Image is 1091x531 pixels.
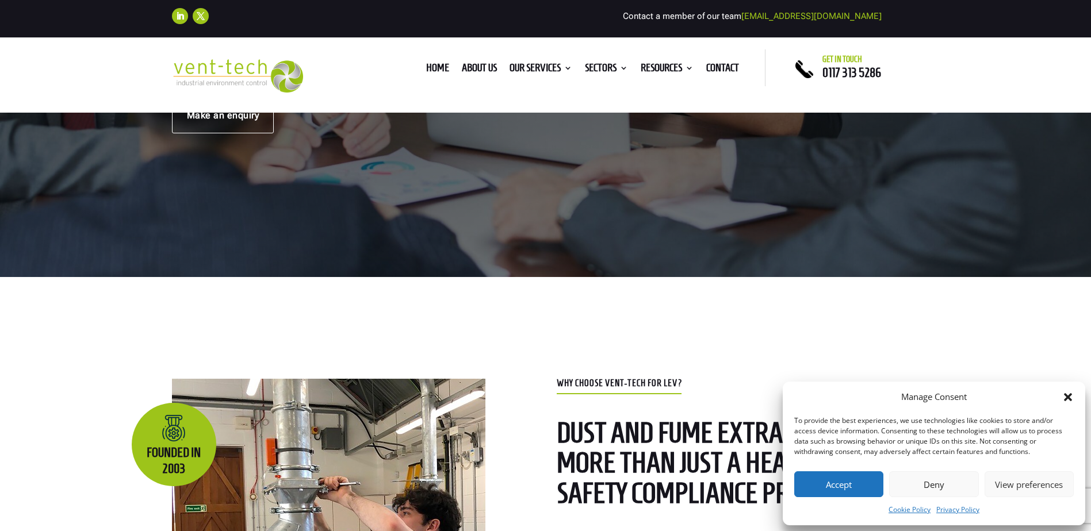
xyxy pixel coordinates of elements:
div: Manage Consent [901,390,967,404]
a: Follow on LinkedIn [172,8,188,24]
a: Privacy Policy [936,503,979,517]
span: Contact a member of our team [623,11,882,21]
span: Get in touch [822,55,862,64]
img: 2023-09-27T08_35_16.549ZVENT-TECH---Clear-background [172,59,304,93]
button: View preferences [985,471,1074,497]
div: Close dialog [1062,391,1074,403]
a: Make an enquiry [172,98,274,133]
div: To provide the best experiences, we use technologies like cookies to store and/or access device i... [794,415,1073,457]
h2: dust and fume extraction is more than just a health and safety compliance process. [557,418,920,514]
a: Our Services [510,64,572,76]
a: 0117 313 5286 [822,66,881,79]
a: About us [462,64,497,76]
p: Why Choose Vent-Tech for LEV? [557,379,920,388]
p: Founded in 2003 [132,415,216,477]
a: Home [426,64,449,76]
a: Cookie Policy [889,503,931,517]
a: [EMAIL_ADDRESS][DOMAIN_NAME] [741,11,882,21]
a: Contact [706,64,739,76]
a: Resources [641,64,694,76]
button: Accept [794,471,883,497]
a: Follow on X [193,8,209,24]
a: Sectors [585,64,628,76]
button: Deny [889,471,978,497]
